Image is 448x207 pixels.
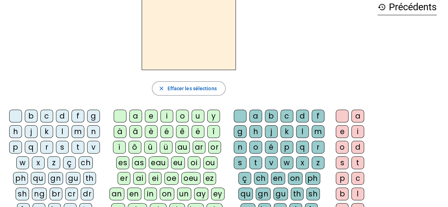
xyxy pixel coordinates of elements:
div: en [271,172,285,185]
div: ç [63,156,76,169]
div: r [312,141,324,154]
div: b [336,188,348,200]
div: w [280,156,293,169]
div: au [175,141,190,154]
div: in [144,188,157,200]
div: sh [16,188,29,200]
div: f [312,110,324,122]
div: ch [79,156,93,169]
div: c [40,110,53,122]
div: an [109,188,124,200]
div: gu [66,172,80,185]
div: r [40,141,53,154]
div: f [72,110,84,122]
div: p [280,141,293,154]
div: d [296,110,309,122]
div: ph [13,172,28,185]
div: ê [176,125,189,138]
div: s [56,141,69,154]
div: th [291,188,304,200]
div: u [192,110,204,122]
div: ï [113,141,126,154]
div: b [265,110,278,122]
div: q [25,141,38,154]
div: en [127,188,141,200]
div: k [280,125,293,138]
div: t [72,141,84,154]
div: p [336,172,348,185]
div: ç [238,172,251,185]
div: d [56,110,69,122]
div: n [87,125,100,138]
div: h [249,125,262,138]
div: ng [32,188,47,200]
div: y [207,110,220,122]
button: Effacer les sélections [152,81,225,96]
span: Effacer les sélections [167,84,216,93]
div: dr [81,188,93,200]
div: k [40,125,53,138]
div: o [176,110,189,122]
div: p [9,141,22,154]
div: w [16,156,29,169]
div: â [129,125,142,138]
div: m [312,125,324,138]
div: gu [273,188,288,200]
div: oeu [181,172,200,185]
div: e [145,110,158,122]
div: î [207,125,220,138]
div: oi [188,156,200,169]
div: gn [48,172,63,185]
div: d [351,141,364,154]
div: oe [164,172,178,185]
div: or [208,141,221,154]
div: ph [305,172,320,185]
div: z [47,156,60,169]
div: es [116,156,129,169]
div: t [351,156,364,169]
div: ou [203,156,217,169]
div: l [56,125,69,138]
div: c [280,110,293,122]
div: o [249,141,262,154]
div: ü [160,141,172,154]
div: cr [65,188,78,200]
div: br [50,188,62,200]
div: h [9,125,22,138]
div: un [177,188,191,200]
div: qu [238,188,253,200]
div: ch [254,172,268,185]
div: th [83,172,96,185]
div: l [296,125,309,138]
div: on [160,188,174,200]
div: on [288,172,302,185]
div: ai [133,172,146,185]
div: e [336,125,348,138]
div: eu [171,156,185,169]
div: t [249,156,262,169]
div: ô [129,141,141,154]
div: j [25,125,38,138]
div: gn [256,188,271,200]
div: o [336,141,348,154]
div: eau [149,156,168,169]
div: i [160,110,173,122]
div: j [265,125,278,138]
div: z [312,156,324,169]
div: û [144,141,157,154]
div: à [114,125,126,138]
div: ei [149,172,161,185]
div: g [87,110,100,122]
div: x [32,156,45,169]
mat-icon: close [158,85,164,92]
div: m [72,125,84,138]
div: q [296,141,309,154]
div: ey [211,188,225,200]
div: v [265,156,278,169]
div: s [234,156,246,169]
div: è [145,125,158,138]
div: a [249,110,262,122]
mat-icon: history [378,3,386,11]
div: v [87,141,100,154]
div: qu [31,172,45,185]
